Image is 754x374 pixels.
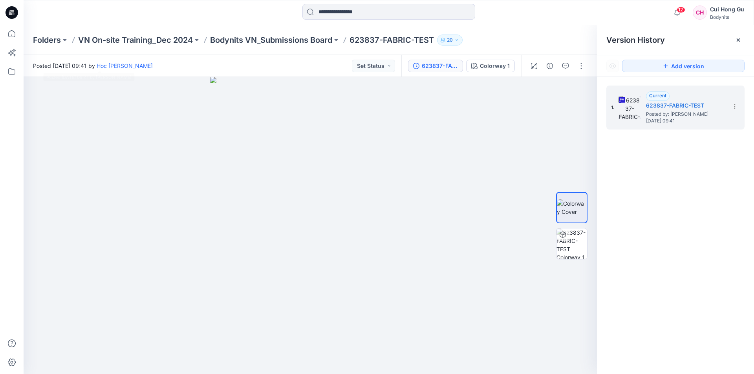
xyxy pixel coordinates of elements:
div: Bodynits [710,14,744,20]
div: Colorway 1 [480,62,510,70]
button: Add version [622,60,745,72]
div: Cui Hong Gu [710,5,744,14]
span: Version History [606,35,665,45]
button: Colorway 1 [466,60,515,72]
h5: 623837-FABRIC-TEST [646,101,725,110]
button: Close [735,37,741,43]
div: CH [693,5,707,20]
span: Current [649,93,666,99]
img: eyJhbGciOiJIUzI1NiIsImtpZCI6IjAiLCJzbHQiOiJzZXMiLCJ0eXAiOiJKV1QifQ.eyJkYXRhIjp7InR5cGUiOiJzdG9yYW... [210,77,411,374]
span: 12 [677,7,685,13]
a: Hoc [PERSON_NAME] [97,62,153,69]
div: 623837-FABRIC-TEST [422,62,458,70]
a: Folders [33,35,61,46]
button: Details [544,60,556,72]
img: 623837-FABRIC-TEST [618,96,641,119]
a: VN On-site Training_Dec 2024 [78,35,193,46]
button: Show Hidden Versions [606,60,619,72]
img: 623837-FABRIC-TEST Colorway 1 [556,228,587,259]
button: 20 [437,35,463,46]
p: 623837-FABRIC-TEST [350,35,434,46]
span: Posted by: Hoc Le Hoang [646,110,725,118]
span: Posted [DATE] 09:41 by [33,62,153,70]
a: Bodynits VN_Submissions Board [210,35,332,46]
span: 1. [611,104,615,111]
img: Colorway Cover [557,199,587,216]
p: 20 [447,36,453,44]
span: [DATE] 09:41 [646,118,725,124]
button: 623837-FABRIC-TEST [408,60,463,72]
